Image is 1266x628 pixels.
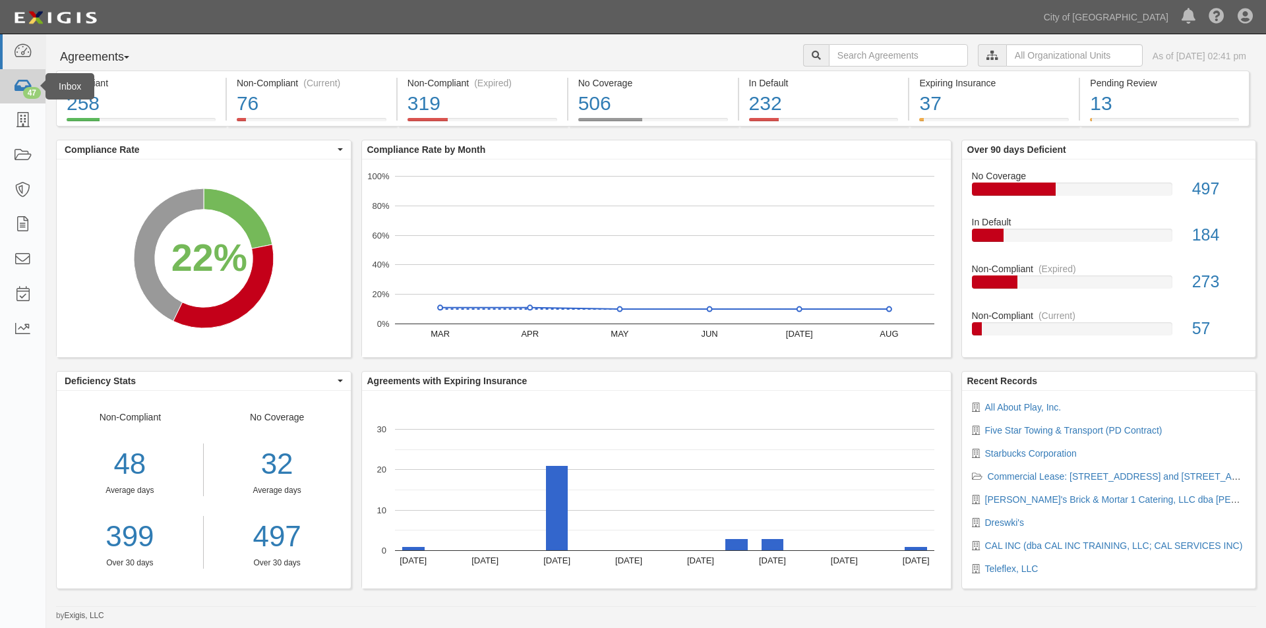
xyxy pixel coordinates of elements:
input: All Organizational Units [1006,44,1143,67]
text: 80% [372,201,389,211]
div: 232 [749,90,899,118]
a: Non-Compliant(Expired)319 [398,118,567,128]
a: Five Star Towing & Transport (PD Contract) [985,425,1162,436]
div: 184 [1182,223,1255,247]
text: MAR [431,329,450,339]
div: 258 [67,90,216,118]
div: (Current) [1039,309,1075,322]
a: Non-Compliant(Expired)273 [972,262,1246,309]
a: In Default184 [972,215,1246,262]
div: No Coverage [962,169,1256,183]
text: [DATE] [785,329,812,339]
div: Inbox [45,73,94,100]
div: 13 [1090,90,1239,118]
div: 497 [1182,177,1255,201]
img: logo-5460c22ac91f19d4615b14bd174203de0afe785f0fc80cf4dbbc73dc1793850b.png [10,6,101,30]
text: 20% [372,289,389,299]
div: Average days [57,485,203,496]
b: Agreements with Expiring Insurance [367,376,527,386]
svg: A chart. [57,159,351,357]
a: Teleflex, LLC [985,563,1039,574]
a: All About Play, Inc. [985,402,1062,413]
div: Non-Compliant (Expired) [407,76,557,90]
a: Compliant258 [56,118,226,128]
div: No Coverage [204,411,351,569]
text: AUG [880,329,898,339]
a: No Coverage506 [568,118,738,128]
text: APR [521,329,539,339]
div: 37 [919,90,1069,118]
small: by [56,610,104,621]
div: Non-Compliant (Current) [237,76,386,90]
a: Expiring Insurance37 [909,118,1079,128]
text: [DATE] [400,556,427,565]
a: City of [GEOGRAPHIC_DATA] [1037,4,1175,30]
a: 399 [57,516,203,557]
div: Non-Compliant [962,262,1256,275]
text: [DATE] [615,556,642,565]
div: No Coverage [578,76,728,90]
svg: A chart. [362,159,951,357]
div: 76 [237,90,386,118]
div: Average days [214,485,341,496]
a: 497 [214,516,341,557]
text: JUN [701,329,717,339]
div: (Expired) [1039,262,1076,275]
span: Compliance Rate [65,143,334,156]
div: Non-Compliant [962,309,1256,322]
a: No Coverage497 [972,169,1246,216]
input: Search Agreements [829,44,968,67]
span: Deficiency Stats [65,374,334,387]
div: Compliant [67,76,216,90]
div: 48 [57,443,203,485]
text: MAY [611,329,629,339]
div: 22% [171,231,247,285]
i: Help Center - Complianz [1209,9,1224,25]
div: 506 [578,90,728,118]
div: 273 [1182,270,1255,294]
a: Starbucks Corporation [985,448,1077,459]
text: 20 [377,465,386,474]
div: Pending Review [1090,76,1239,90]
a: Exigis, LLC [65,611,104,620]
div: In Default [749,76,899,90]
text: 0 [381,546,386,556]
text: 100% [367,171,390,181]
div: Expiring Insurance [919,76,1069,90]
text: [DATE] [830,556,857,565]
text: 30 [377,424,386,434]
button: Agreements [56,44,155,71]
div: 32 [214,443,341,485]
div: In Default [962,215,1256,229]
text: 10 [377,505,386,515]
text: 40% [372,260,389,270]
text: [DATE] [543,556,570,565]
div: 47 [23,87,41,99]
div: Over 30 days [214,557,341,569]
text: [DATE] [686,556,713,565]
div: Non-Compliant [57,411,204,569]
a: Non-Compliant(Current)76 [227,118,396,128]
b: Recent Records [967,376,1038,386]
div: (Expired) [474,76,512,90]
div: 57 [1182,317,1255,341]
button: Compliance Rate [57,140,351,159]
div: As of [DATE] 02:41 pm [1153,49,1246,63]
text: 0% [377,319,389,329]
a: Pending Review13 [1080,118,1250,128]
svg: A chart. [362,391,951,588]
div: 319 [407,90,557,118]
div: Over 30 days [57,557,203,569]
text: [DATE] [758,556,785,565]
text: 60% [372,230,389,240]
b: Compliance Rate by Month [367,144,486,155]
div: (Current) [303,76,340,90]
button: Deficiency Stats [57,372,351,390]
a: In Default232 [739,118,909,128]
text: [DATE] [902,556,929,565]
